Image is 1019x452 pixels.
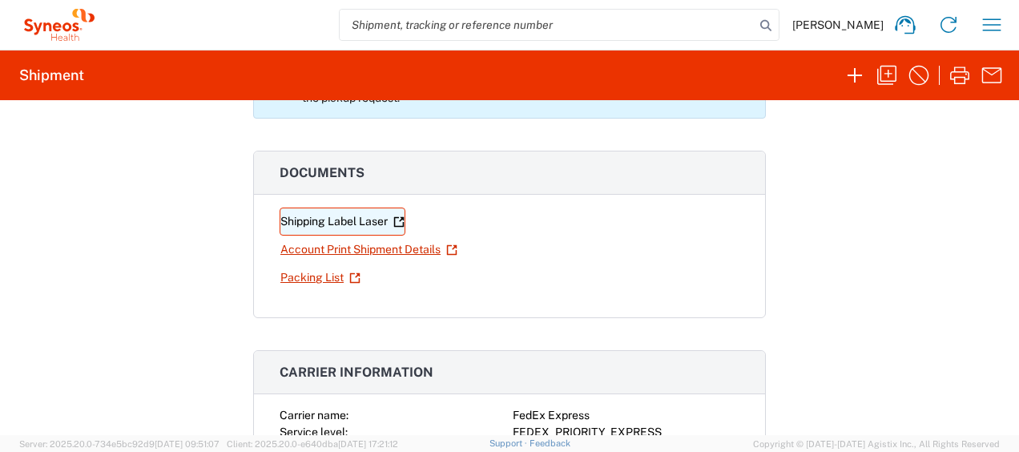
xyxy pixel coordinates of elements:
span: Service level: [280,426,348,438]
span: Client: 2025.20.0-e640dba [227,439,398,449]
a: Support [489,438,530,448]
span: Server: 2025.20.0-734e5bc92d9 [19,439,220,449]
input: Shipment, tracking or reference number [340,10,755,40]
a: Account Print Shipment Details [280,236,458,264]
span: Documents [280,165,365,180]
span: Carrier information [280,365,433,380]
a: Packing List [280,264,361,292]
span: [PERSON_NAME] [792,18,884,32]
span: Copyright © [DATE]-[DATE] Agistix Inc., All Rights Reserved [753,437,1000,451]
span: [DATE] 17:21:12 [338,439,398,449]
div: FedEx Express [513,407,739,424]
a: Shipping Label Laser [280,208,405,236]
a: Feedback [530,438,570,448]
div: FEDEX_PRIORITY_EXPRESS [513,424,739,441]
h2: Shipment [19,66,84,85]
span: [DATE] 09:51:07 [155,439,220,449]
span: Carrier name: [280,409,348,422]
